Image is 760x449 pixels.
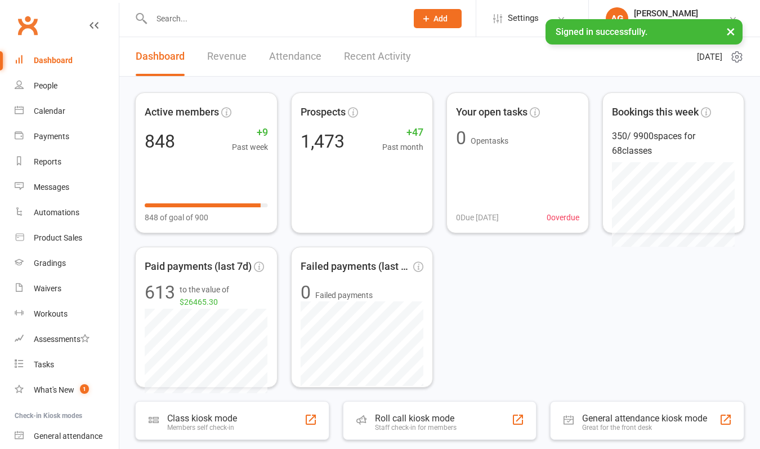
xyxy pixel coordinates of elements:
span: to the value of [180,283,268,309]
div: AG [606,7,628,30]
a: Assessments [15,327,119,352]
div: Workouts [34,309,68,318]
div: 0 [456,129,466,147]
button: × [721,19,741,43]
span: Failed payments (last 30d) [301,259,412,275]
div: Roll call kiosk mode [375,413,457,424]
div: Gradings [34,259,66,268]
a: Tasks [15,352,119,377]
span: 1 [80,384,89,394]
span: Past week [232,141,268,153]
span: Your open tasks [456,104,527,121]
a: Dashboard [15,48,119,73]
input: Search... [148,11,399,26]
span: Settings [508,6,539,31]
span: Add [433,14,448,23]
div: Dashboard [34,56,73,65]
div: People [34,81,57,90]
div: Assessments [34,335,90,344]
div: 848 [145,132,175,150]
div: Calendar [34,106,65,115]
span: Prospects [301,104,346,121]
span: +9 [232,125,268,141]
span: Paid payments (last 7d) [145,259,252,275]
div: 350 / 9900 spaces for 68 classes [612,129,735,158]
a: Product Sales [15,225,119,251]
span: Open tasks [471,136,508,145]
span: Signed in successfully. [556,26,647,37]
div: Members self check-in [167,424,237,432]
span: +47 [382,125,423,141]
a: What's New1 [15,377,119,403]
div: Automations [34,208,79,217]
span: Past month [382,141,423,153]
span: 0 overdue [547,211,579,224]
a: Reports [15,149,119,175]
div: Great for the front desk [582,424,707,432]
a: Dashboard [136,37,185,76]
a: Workouts [15,301,119,327]
div: Class kiosk mode [167,413,237,424]
a: Revenue [207,37,247,76]
button: Add [414,9,462,28]
div: Payments [34,132,69,141]
div: Tasks [34,360,54,369]
div: General attendance [34,432,102,441]
a: People [15,73,119,99]
div: [PERSON_NAME] [634,8,728,19]
span: 848 of goal of 900 [145,211,208,224]
div: 1,473 [301,132,345,150]
a: General attendance kiosk mode [15,424,119,449]
div: 613 [145,283,175,309]
span: $26465.30 [180,297,218,306]
div: General attendance kiosk mode [582,413,707,424]
div: What's New [34,385,74,394]
a: Payments [15,124,119,149]
div: Waivers [34,284,61,293]
div: Messages [34,183,69,192]
div: 0 [301,283,311,301]
a: Clubworx [14,11,42,39]
span: Active members [145,104,219,121]
a: Calendar [15,99,119,124]
a: Gradings [15,251,119,276]
div: Reports [34,157,61,166]
span: Bookings this week [612,104,699,121]
a: Waivers [15,276,119,301]
div: Bujutsu Martial Arts Centre [634,19,728,29]
a: Automations [15,200,119,225]
span: 0 Due [DATE] [456,211,499,224]
span: [DATE] [697,50,722,64]
a: Recent Activity [344,37,411,76]
a: Messages [15,175,119,200]
a: Attendance [269,37,321,76]
div: Product Sales [34,233,82,242]
span: Failed payments [315,289,373,301]
div: Staff check-in for members [375,424,457,432]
